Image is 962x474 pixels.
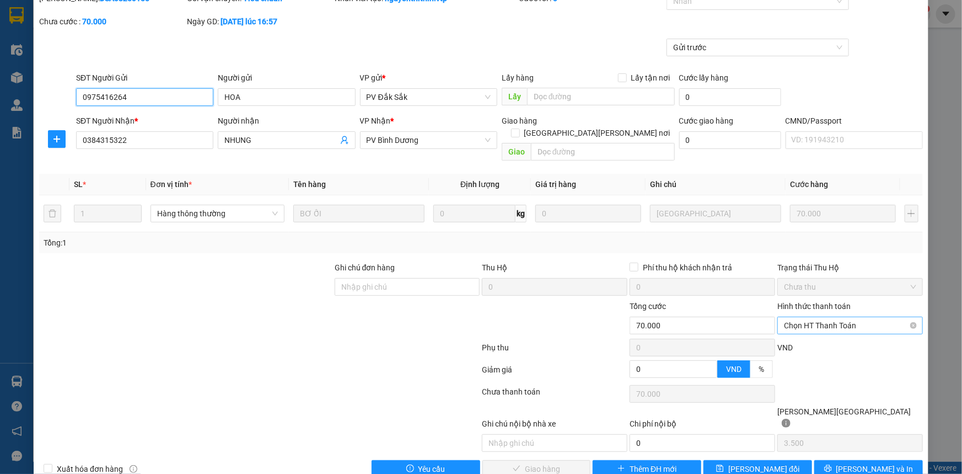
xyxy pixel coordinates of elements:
[406,465,414,473] span: exclamation-circle
[905,205,918,222] button: plus
[716,465,724,473] span: save
[520,127,675,139] span: [GEOGRAPHIC_DATA][PERSON_NAME] nơi
[335,263,395,272] label: Ghi chú đơn hàng
[527,88,675,105] input: Dọc đường
[481,342,629,361] div: Phụ thu
[82,17,106,26] b: 70.000
[105,50,155,58] span: 17:47:51 [DATE]
[502,88,527,105] span: Lấy
[777,406,923,434] div: [PERSON_NAME][GEOGRAPHIC_DATA]
[638,262,737,274] span: Phí thu hộ khách nhận trả
[646,174,786,195] th: Ghi chú
[221,17,277,26] b: [DATE] lúc 16:57
[790,205,896,222] input: 0
[293,205,424,222] input: VD: Bàn, Ghế
[679,116,734,125] label: Cước giao hàng
[627,72,675,84] span: Lấy tận nơi
[29,18,89,59] strong: CÔNG TY TNHH [GEOGRAPHIC_DATA] 214 QL13 - P.26 - Q.BÌNH THẠNH - TP HCM 1900888606
[784,279,916,295] span: Chưa thu
[38,66,128,74] strong: BIÊN NHẬN GỬI HÀNG HOÁ
[76,115,213,127] div: SĐT Người Nhận
[782,419,791,428] span: info-circle
[74,180,83,189] span: SL
[293,180,326,189] span: Tên hàng
[673,39,842,56] span: Gửi trước
[777,302,851,311] label: Hình thức thanh toán
[44,237,372,249] div: Tổng: 1
[910,322,917,329] span: close-circle
[679,73,729,82] label: Cước lấy hàng
[157,205,278,222] span: Hàng thông thường
[650,205,781,222] input: Ghi Chú
[187,15,332,28] div: Ngày GD:
[151,180,192,189] span: Đơn vị tính
[482,263,507,272] span: Thu Hộ
[481,386,629,405] div: Chưa thanh toán
[76,72,213,84] div: SĐT Người Gửi
[630,302,666,311] span: Tổng cước
[84,77,102,93] span: Nơi nhận:
[502,73,534,82] span: Lấy hàng
[111,41,155,50] span: BD08250220
[786,115,923,127] div: CMND/Passport
[824,465,832,473] span: printer
[790,180,828,189] span: Cước hàng
[11,25,25,52] img: logo
[482,418,627,434] div: Ghi chú nội bộ nhà xe
[784,317,916,334] span: Chọn HT Thanh Toán
[502,143,531,161] span: Giao
[367,89,491,105] span: PV Đắk Sắk
[130,465,137,473] span: info-circle
[367,132,491,148] span: PV Bình Dương
[44,205,61,222] button: delete
[11,77,23,93] span: Nơi gửi:
[679,88,781,106] input: Cước lấy hàng
[617,465,625,473] span: plus
[460,180,499,189] span: Định lượng
[502,116,537,125] span: Giao hàng
[759,365,764,374] span: %
[726,365,741,374] span: VND
[777,343,793,352] span: VND
[340,136,349,145] span: user-add
[481,364,629,383] div: Giảm giá
[335,278,480,296] input: Ghi chú đơn hàng
[39,15,185,28] div: Chưa cước :
[531,143,675,161] input: Dọc đường
[777,262,923,274] div: Trạng thái Thu Hộ
[515,205,526,222] span: kg
[360,72,497,84] div: VP gửi
[482,434,627,452] input: Nhập ghi chú
[218,115,355,127] div: Người nhận
[535,205,641,222] input: 0
[49,135,65,143] span: plus
[360,116,391,125] span: VP Nhận
[679,131,781,149] input: Cước giao hàng
[630,418,775,434] div: Chi phí nội bộ
[218,72,355,84] div: Người gửi
[111,77,153,89] span: PV [PERSON_NAME]
[48,130,66,148] button: plus
[535,180,576,189] span: Giá trị hàng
